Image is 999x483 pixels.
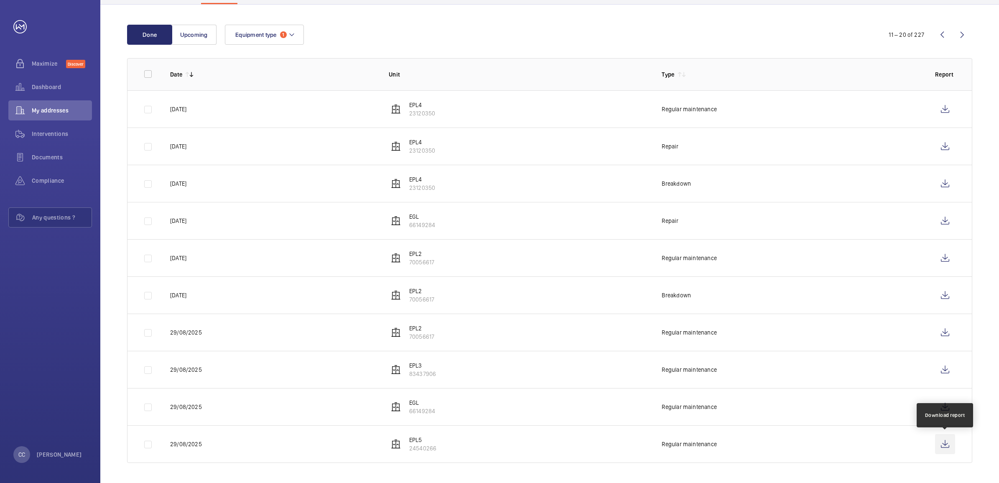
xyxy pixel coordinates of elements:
[409,407,435,415] p: 66149284
[66,60,85,68] span: Discover
[409,361,436,370] p: EPL3
[409,146,435,155] p: 23120350
[409,332,434,341] p: 70056617
[409,399,435,407] p: EGL
[662,440,716,448] p: Regular maintenance
[235,31,277,38] span: Equipment type
[171,25,217,45] button: Upcoming
[170,142,186,151] p: [DATE]
[409,184,435,192] p: 23120350
[127,25,172,45] button: Done
[32,213,92,222] span: Any questions ?
[662,365,716,374] p: Regular maintenance
[170,217,186,225] p: [DATE]
[32,176,92,185] span: Compliance
[391,216,401,226] img: elevator.svg
[662,105,716,113] p: Regular maintenance
[409,212,435,221] p: EGL
[18,450,25,459] p: CC
[391,439,401,449] img: elevator.svg
[391,179,401,189] img: elevator.svg
[662,328,716,337] p: Regular maintenance
[662,291,691,299] p: Breakdown
[409,370,436,378] p: 83437906
[32,106,92,115] span: My addresses
[170,179,186,188] p: [DATE]
[32,130,92,138] span: Interventions
[32,153,92,161] span: Documents
[170,291,186,299] p: [DATE]
[935,70,955,79] p: Report
[170,328,202,337] p: 29/08/2025
[409,324,434,332] p: EPL2
[662,217,678,225] p: Repair
[391,290,401,300] img: elevator.svg
[925,411,965,419] div: Download report
[170,254,186,262] p: [DATE]
[391,104,401,114] img: elevator.svg
[409,138,435,146] p: EPL4
[391,402,401,412] img: elevator.svg
[409,295,434,304] p: 70056617
[409,287,434,295] p: EPL2
[170,365,202,374] p: 29/08/2025
[391,327,401,337] img: elevator.svg
[662,179,691,188] p: Breakdown
[170,403,202,411] p: 29/08/2025
[409,258,434,266] p: 70056617
[391,253,401,263] img: elevator.svg
[409,175,435,184] p: EPL4
[170,105,186,113] p: [DATE]
[280,31,287,38] span: 1
[391,365,401,375] img: elevator.svg
[889,31,924,39] div: 11 – 20 of 227
[662,403,716,411] p: Regular maintenance
[409,221,435,229] p: 66149284
[170,70,182,79] p: Date
[225,25,304,45] button: Equipment type1
[662,70,674,79] p: Type
[409,109,435,118] p: 23120350
[389,70,649,79] p: Unit
[32,83,92,91] span: Dashboard
[409,444,436,452] p: 24540266
[662,142,678,151] p: Repair
[409,250,434,258] p: EPL2
[32,59,66,68] span: Maximize
[37,450,82,459] p: [PERSON_NAME]
[391,141,401,151] img: elevator.svg
[409,436,436,444] p: EPL5
[170,440,202,448] p: 29/08/2025
[409,101,435,109] p: EPL4
[662,254,716,262] p: Regular maintenance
